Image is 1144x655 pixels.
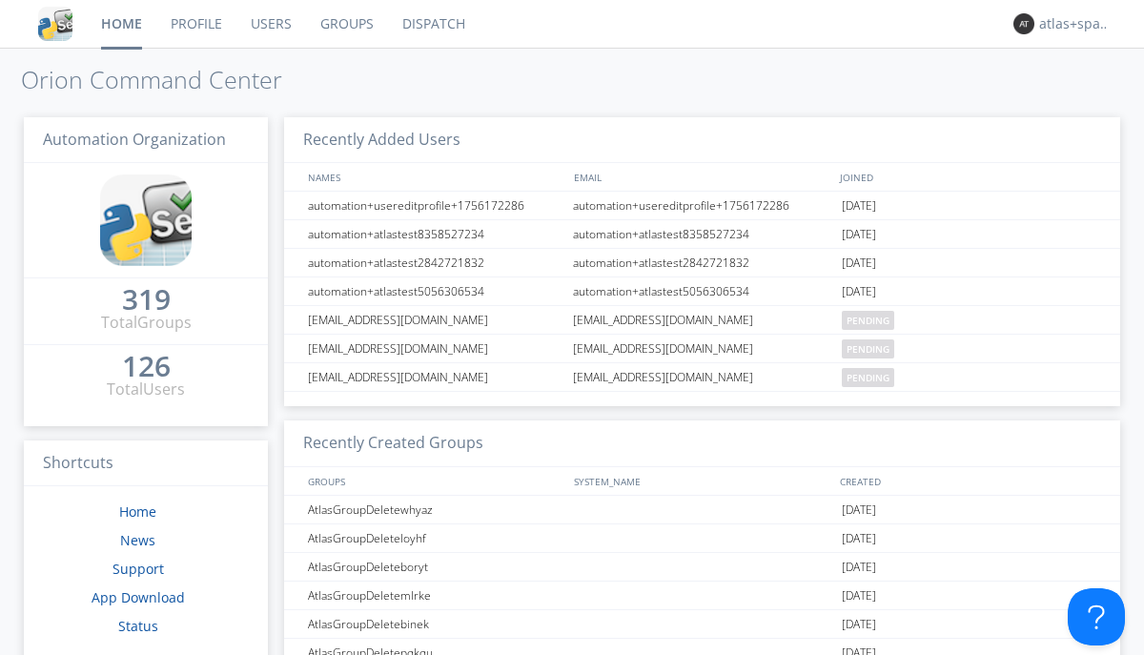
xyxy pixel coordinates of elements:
[284,420,1120,467] h3: Recently Created Groups
[568,249,837,276] div: automation+atlastest2842721832
[284,192,1120,220] a: automation+usereditprofile+1756172286automation+usereditprofile+1756172286[DATE]
[303,524,567,552] div: AtlasGroupDeleteloyhf
[303,306,567,334] div: [EMAIL_ADDRESS][DOMAIN_NAME]
[92,588,185,606] a: App Download
[303,467,564,495] div: GROUPS
[284,277,1120,306] a: automation+atlastest5056306534automation+atlastest5056306534[DATE]
[38,7,72,41] img: cddb5a64eb264b2086981ab96f4c1ba7
[43,129,226,150] span: Automation Organization
[122,290,171,312] a: 319
[303,363,567,391] div: [EMAIL_ADDRESS][DOMAIN_NAME]
[284,117,1120,164] h3: Recently Added Users
[122,290,171,309] div: 319
[303,496,567,523] div: AtlasGroupDeletewhyaz
[24,440,268,487] h3: Shortcuts
[835,467,1102,495] div: CREATED
[842,368,894,387] span: pending
[303,220,567,248] div: automation+atlastest8358527234
[107,379,185,400] div: Total Users
[284,220,1120,249] a: automation+atlastest8358527234automation+atlastest8358527234[DATE]
[842,524,876,553] span: [DATE]
[303,277,567,305] div: automation+atlastest5056306534
[1013,13,1034,34] img: 373638.png
[569,163,835,191] div: EMAIL
[122,357,171,376] div: 126
[303,192,567,219] div: automation+usereditprofile+1756172286
[842,192,876,220] span: [DATE]
[568,363,837,391] div: [EMAIL_ADDRESS][DOMAIN_NAME]
[284,363,1120,392] a: [EMAIL_ADDRESS][DOMAIN_NAME][EMAIL_ADDRESS][DOMAIN_NAME]pending
[568,306,837,334] div: [EMAIL_ADDRESS][DOMAIN_NAME]
[284,306,1120,335] a: [EMAIL_ADDRESS][DOMAIN_NAME][EMAIL_ADDRESS][DOMAIN_NAME]pending
[303,335,567,362] div: [EMAIL_ADDRESS][DOMAIN_NAME]
[842,311,894,330] span: pending
[568,335,837,362] div: [EMAIL_ADDRESS][DOMAIN_NAME]
[842,610,876,639] span: [DATE]
[120,531,155,549] a: News
[1039,14,1111,33] div: atlas+spanish0002
[842,339,894,358] span: pending
[284,496,1120,524] a: AtlasGroupDeletewhyaz[DATE]
[842,553,876,582] span: [DATE]
[1068,588,1125,645] iframe: Toggle Customer Support
[284,335,1120,363] a: [EMAIL_ADDRESS][DOMAIN_NAME][EMAIL_ADDRESS][DOMAIN_NAME]pending
[101,312,192,334] div: Total Groups
[569,467,835,495] div: SYSTEM_NAME
[284,582,1120,610] a: AtlasGroupDeletemlrke[DATE]
[303,163,564,191] div: NAMES
[835,163,1102,191] div: JOINED
[842,277,876,306] span: [DATE]
[303,610,567,638] div: AtlasGroupDeletebinek
[112,560,164,578] a: Support
[284,249,1120,277] a: automation+atlastest2842721832automation+atlastest2842721832[DATE]
[842,496,876,524] span: [DATE]
[842,249,876,277] span: [DATE]
[842,582,876,610] span: [DATE]
[568,192,837,219] div: automation+usereditprofile+1756172286
[119,502,156,521] a: Home
[303,249,567,276] div: automation+atlastest2842721832
[842,220,876,249] span: [DATE]
[568,277,837,305] div: automation+atlastest5056306534
[303,553,567,581] div: AtlasGroupDeleteboryt
[284,610,1120,639] a: AtlasGroupDeletebinek[DATE]
[118,617,158,635] a: Status
[122,357,171,379] a: 126
[303,582,567,609] div: AtlasGroupDeletemlrke
[284,553,1120,582] a: AtlasGroupDeleteboryt[DATE]
[100,174,192,266] img: cddb5a64eb264b2086981ab96f4c1ba7
[568,220,837,248] div: automation+atlastest8358527234
[284,524,1120,553] a: AtlasGroupDeleteloyhf[DATE]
